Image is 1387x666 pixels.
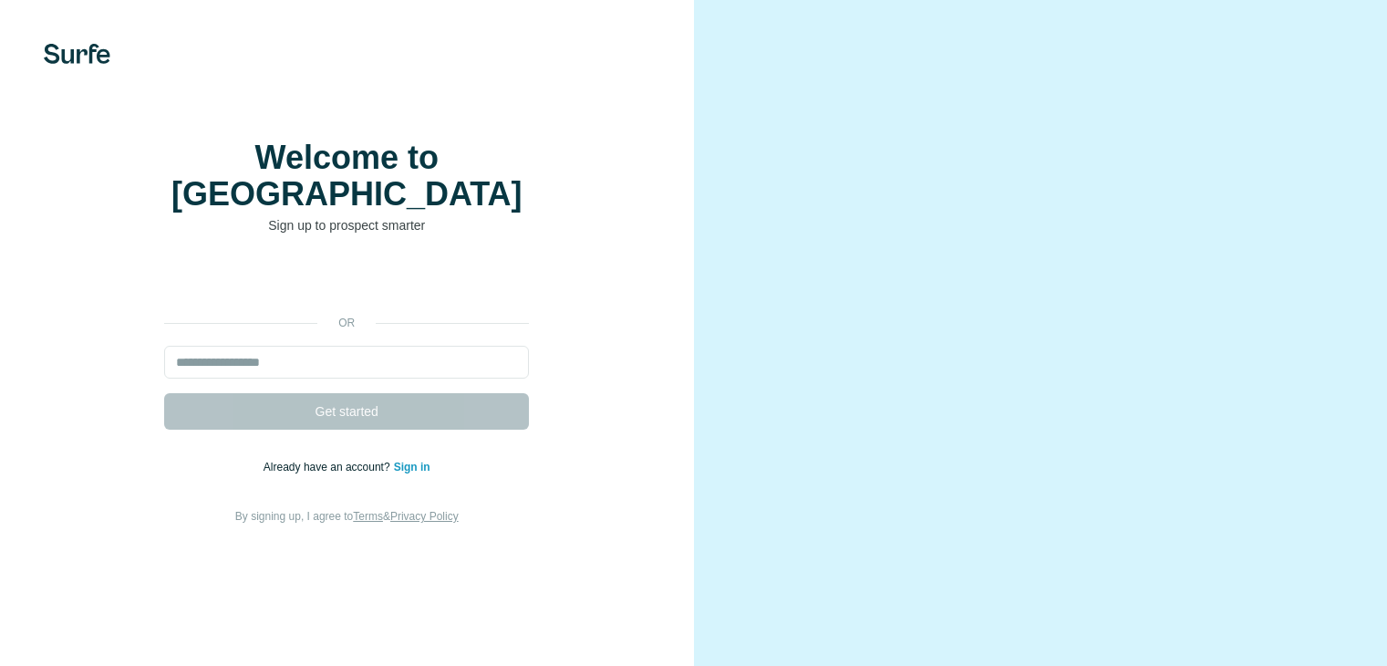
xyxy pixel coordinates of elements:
[390,510,459,523] a: Privacy Policy
[44,44,110,64] img: Surfe's logo
[264,461,394,473] span: Already have an account?
[164,216,529,234] p: Sign up to prospect smarter
[394,461,430,473] a: Sign in
[353,510,383,523] a: Terms
[155,262,538,302] iframe: Sign in with Google Button
[164,140,529,213] h1: Welcome to [GEOGRAPHIC_DATA]
[317,315,376,331] p: or
[235,510,459,523] span: By signing up, I agree to &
